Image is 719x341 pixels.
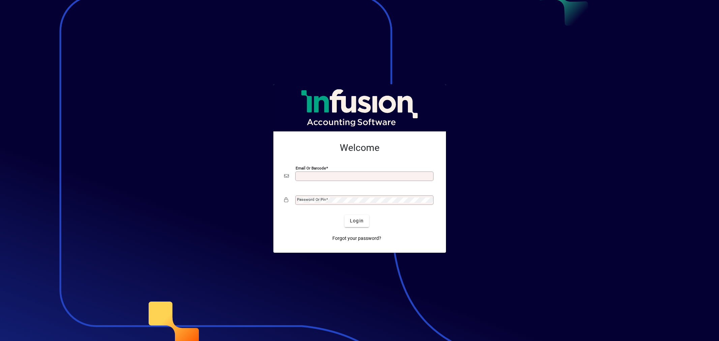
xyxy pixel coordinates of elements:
[330,232,384,245] a: Forgot your password?
[344,215,369,227] button: Login
[284,142,435,154] h2: Welcome
[332,235,381,242] span: Forgot your password?
[350,217,364,224] span: Login
[297,197,326,202] mat-label: Password or Pin
[296,165,326,170] mat-label: Email or Barcode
